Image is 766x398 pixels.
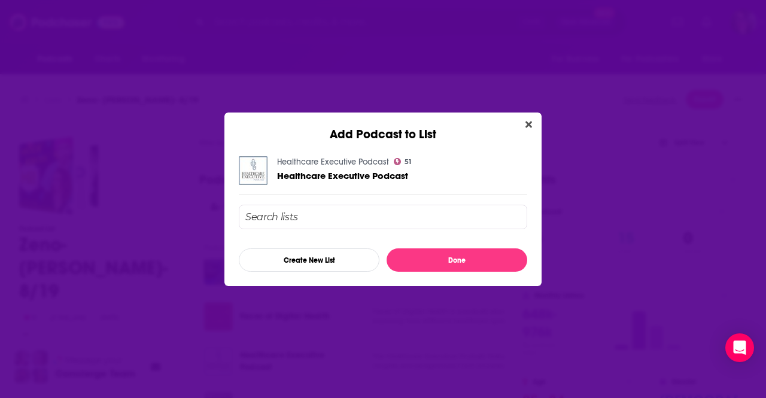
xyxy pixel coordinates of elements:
div: Add Podcast to List [224,113,542,142]
img: Healthcare Executive Podcast [239,156,268,185]
a: Healthcare Executive Podcast [277,157,389,167]
div: Add Podcast To List [239,205,527,272]
a: 51 [394,158,411,165]
button: Close [521,117,537,132]
button: Create New List [239,248,379,272]
button: Done [387,248,527,272]
div: Open Intercom Messenger [725,333,754,362]
a: Healthcare Executive Podcast [277,171,408,181]
input: Search lists [239,205,527,229]
span: 51 [405,159,411,165]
